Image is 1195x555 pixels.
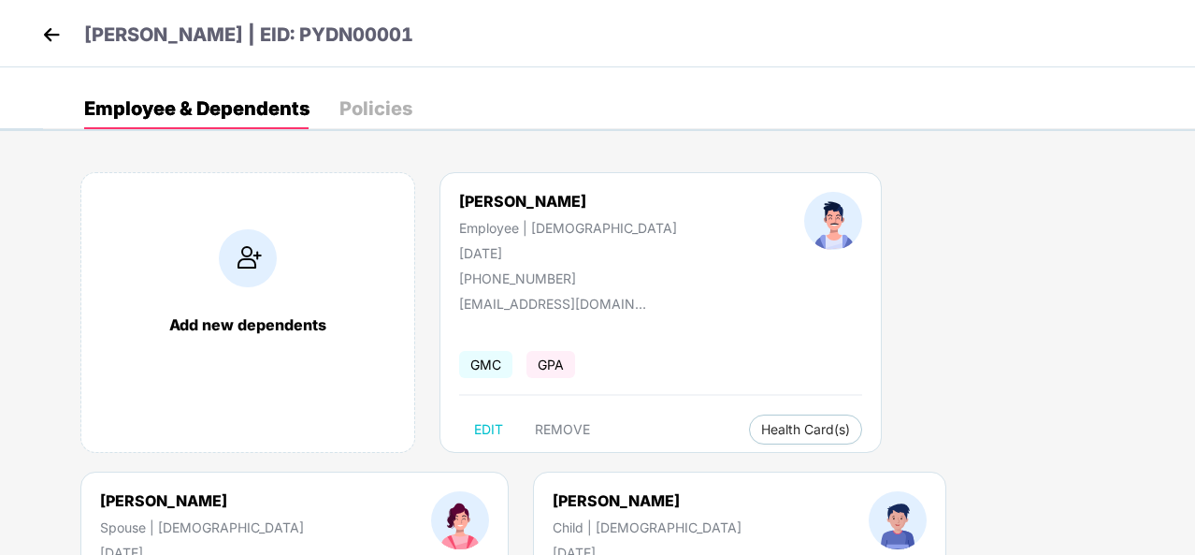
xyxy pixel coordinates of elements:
[526,351,575,378] span: GPA
[459,192,677,211] div: [PERSON_NAME]
[553,491,741,510] div: [PERSON_NAME]
[459,415,518,445] button: EDIT
[84,99,310,118] div: Employee & Dependents
[535,422,590,437] span: REMOVE
[100,491,304,510] div: [PERSON_NAME]
[459,296,646,312] div: [EMAIL_ADDRESS][DOMAIN_NAME]
[804,192,862,250] img: profileImage
[869,491,927,549] img: profileImage
[37,21,65,49] img: back
[339,99,412,118] div: Policies
[761,425,850,434] span: Health Card(s)
[459,351,512,378] span: GMC
[749,415,862,445] button: Health Card(s)
[431,491,489,549] img: profileImage
[459,245,677,261] div: [DATE]
[474,422,503,437] span: EDIT
[553,519,741,535] div: Child | [DEMOGRAPHIC_DATA]
[100,315,396,334] div: Add new dependents
[100,519,304,535] div: Spouse | [DEMOGRAPHIC_DATA]
[459,220,677,236] div: Employee | [DEMOGRAPHIC_DATA]
[219,229,277,287] img: addIcon
[459,270,677,286] div: [PHONE_NUMBER]
[84,21,413,50] p: [PERSON_NAME] | EID: PYDN00001
[520,415,605,445] button: REMOVE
